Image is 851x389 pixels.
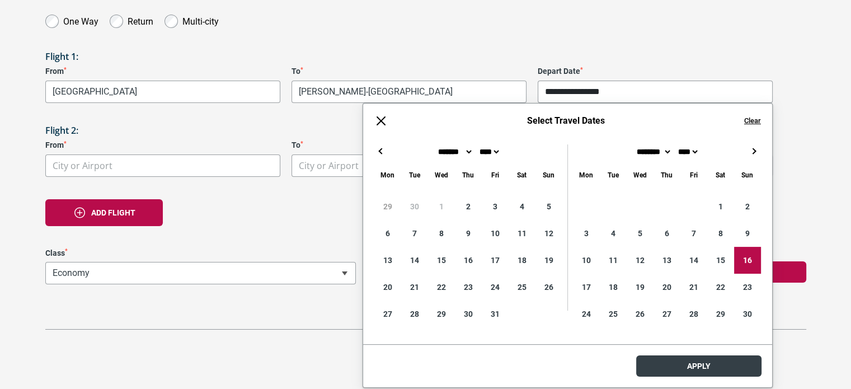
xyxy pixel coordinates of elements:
div: 13 [374,247,401,274]
label: Return [128,13,153,27]
div: Wednesday [627,169,653,182]
div: 25 [509,274,535,301]
span: Rome, Italy [292,81,526,102]
label: Class [45,249,356,258]
div: 30 [734,301,761,327]
div: 19 [627,274,653,301]
label: Multi-city [182,13,219,27]
div: 16 [455,247,482,274]
div: Monday [573,169,600,182]
div: 21 [401,274,428,301]
div: 15 [707,247,734,274]
div: Saturday [509,169,535,182]
div: 26 [627,301,653,327]
span: City or Airport [46,155,280,177]
div: 5 [535,193,562,220]
label: To [291,67,526,76]
button: Clear [744,116,761,126]
div: 9 [734,220,761,247]
div: 12 [627,247,653,274]
div: Sunday [535,169,562,182]
div: 20 [374,274,401,301]
div: 23 [455,274,482,301]
h3: Flight 1: [45,51,806,62]
div: Friday [680,169,707,182]
div: 28 [680,301,707,327]
div: 6 [653,220,680,247]
div: 17 [573,274,600,301]
div: 1 [707,193,734,220]
div: 29 [707,301,734,327]
label: From [45,140,280,150]
button: Apply [636,355,761,377]
div: 18 [600,274,627,301]
div: 10 [573,247,600,274]
div: Monday [374,169,401,182]
div: 3 [482,193,509,220]
div: 2 [455,193,482,220]
div: 15 [428,247,455,274]
div: 22 [428,274,455,301]
div: 24 [482,274,509,301]
div: 14 [680,247,707,274]
div: 12 [535,220,562,247]
label: To [291,140,526,150]
h3: Flight 2: [45,125,806,136]
span: Melbourne, Australia [46,81,280,102]
div: 3 [573,220,600,247]
div: 29 [428,301,455,327]
div: 2 [734,193,761,220]
span: Economy [46,263,355,284]
span: Economy [45,262,356,284]
div: 7 [401,220,428,247]
div: Tuesday [401,169,428,182]
div: 8 [707,220,734,247]
div: 24 [573,301,600,327]
div: 10 [482,220,509,247]
div: Friday [482,169,509,182]
div: 23 [734,274,761,301]
button: ← [374,144,388,158]
span: City or Airport [45,154,280,177]
label: From [45,67,280,76]
h6: Select Travel Dates [399,115,733,126]
div: Wednesday [428,169,455,182]
div: 4 [600,220,627,247]
div: Thursday [455,169,482,182]
div: Sunday [734,169,761,182]
span: Melbourne, Australia [45,81,280,103]
div: Tuesday [600,169,627,182]
div: Thursday [653,169,680,182]
div: 16 [734,247,761,274]
div: 11 [509,220,535,247]
div: Saturday [707,169,734,182]
div: 11 [600,247,627,274]
span: City or Airport [299,160,359,172]
span: Rome, Italy [291,81,526,103]
label: Depart Date [538,67,773,76]
label: One Way [63,13,98,27]
div: 17 [482,247,509,274]
div: 26 [535,274,562,301]
div: 30 [455,301,482,327]
div: 21 [680,274,707,301]
div: 6 [374,220,401,247]
button: → [747,144,761,158]
div: 8 [428,220,455,247]
div: 22 [707,274,734,301]
div: 20 [653,274,680,301]
div: 31 [482,301,509,327]
div: 28 [401,301,428,327]
span: City or Airport [53,160,112,172]
div: 5 [627,220,653,247]
button: Add flight [45,199,163,226]
span: City or Airport [291,154,526,177]
div: 13 [653,247,680,274]
div: 25 [600,301,627,327]
div: 9 [455,220,482,247]
div: 4 [509,193,535,220]
div: 27 [374,301,401,327]
div: 7 [680,220,707,247]
div: 27 [653,301,680,327]
div: 18 [509,247,535,274]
